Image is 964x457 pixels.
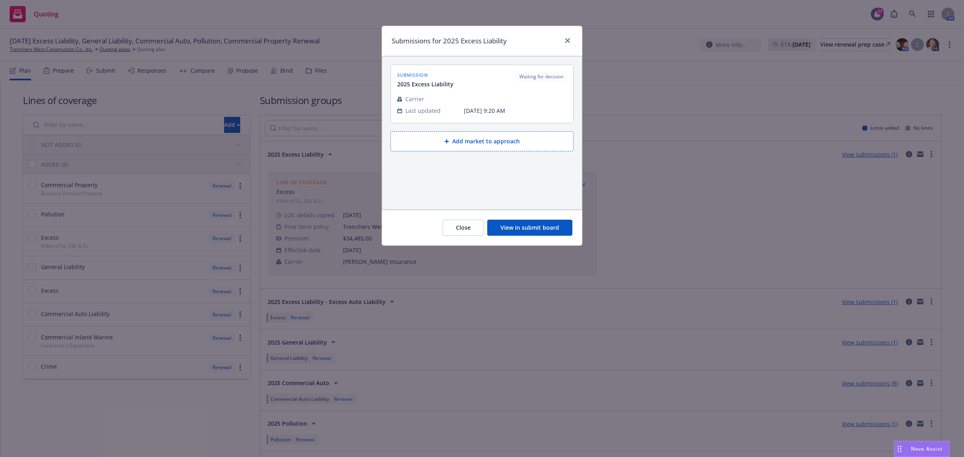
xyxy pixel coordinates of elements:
button: Add market to approach [390,131,574,151]
div: Drag to move [895,441,905,457]
button: View in submit board [487,220,572,236]
span: Carrier [405,95,424,103]
a: close [563,36,572,45]
span: submission [397,71,453,78]
h1: Submissions for 2025 Excess Liability [392,36,507,46]
button: Close [443,220,484,236]
span: [DATE] 9:20 AM [464,106,567,115]
button: Nova Assist [894,441,950,457]
span: Nova Assist [911,445,943,452]
span: 2025 Excess Liability [397,80,453,88]
span: Last updated [405,106,441,115]
span: Waiting for decision [519,73,564,80]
